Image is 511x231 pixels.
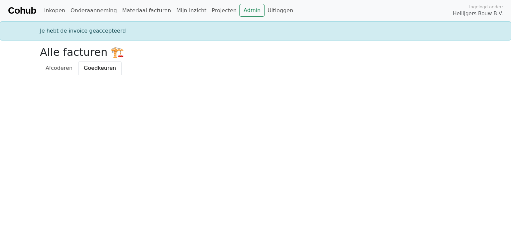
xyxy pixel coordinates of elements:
[40,46,471,58] h2: Alle facturen 🏗️
[46,65,73,71] span: Afcoderen
[36,27,475,35] div: Je hebt de invoice geaccepteerd
[174,4,209,17] a: Mijn inzicht
[8,3,36,19] a: Cohub
[453,10,503,18] span: Heilijgers Bouw B.V.
[239,4,265,17] a: Admin
[41,4,68,17] a: Inkopen
[119,4,174,17] a: Materiaal facturen
[209,4,240,17] a: Projecten
[40,61,78,75] a: Afcoderen
[84,65,116,71] span: Goedkeuren
[78,61,122,75] a: Goedkeuren
[469,4,503,10] span: Ingelogd onder:
[68,4,119,17] a: Onderaanneming
[265,4,296,17] a: Uitloggen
